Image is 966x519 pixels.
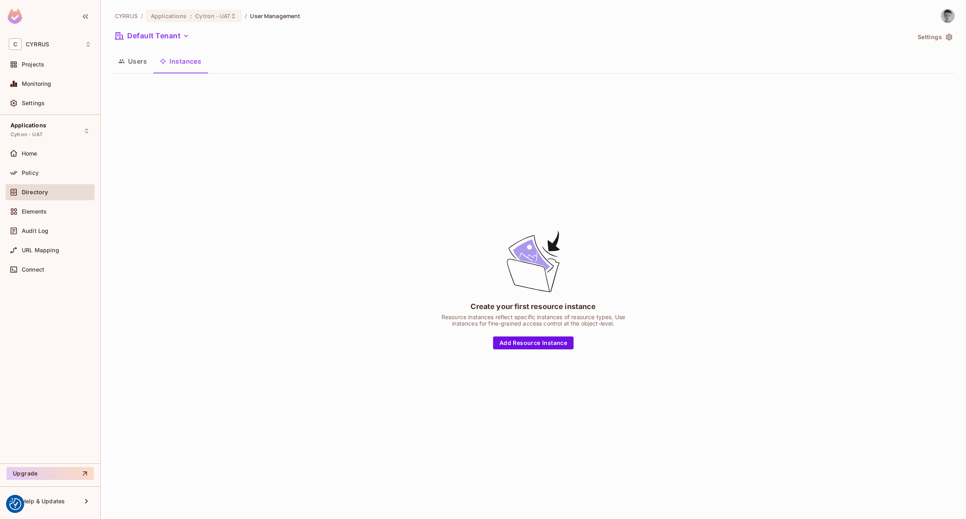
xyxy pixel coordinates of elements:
[22,228,48,234] span: Audit Log
[22,170,39,176] span: Policy
[195,12,231,20] span: Cytron - UAT
[22,81,52,87] span: Monitoring
[914,31,955,44] button: Settings
[22,266,44,273] span: Connect
[153,51,208,71] button: Instances
[141,12,143,20] li: /
[151,12,187,20] span: Applications
[10,122,46,129] span: Applications
[26,41,49,48] span: Workspace: CYRRUS
[10,131,43,138] span: Cytron - UAT
[22,498,65,504] span: Help & Updates
[22,61,44,68] span: Projects
[6,467,94,480] button: Upgrade
[9,498,21,510] img: Revisit consent button
[22,150,37,157] span: Home
[245,12,247,20] li: /
[22,100,45,106] span: Settings
[112,29,192,42] button: Default Tenant
[22,208,47,215] span: Elements
[112,51,153,71] button: Users
[8,9,22,24] img: SReyMgAAAABJRU5ErkJggg==
[493,336,574,349] button: Add Resource Instance
[22,247,59,253] span: URL Mapping
[9,498,21,510] button: Consent Preferences
[9,38,22,50] span: C
[115,12,138,20] span: the active workspace
[433,314,634,327] div: Resource instances reflect specific instances of resource types. Use instances for fine-grained a...
[190,13,192,19] span: :
[250,12,300,20] span: User Management
[471,301,596,311] div: Create your first resource instance
[941,9,954,23] img: Vladimír Krejsa
[22,189,48,195] span: Directory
